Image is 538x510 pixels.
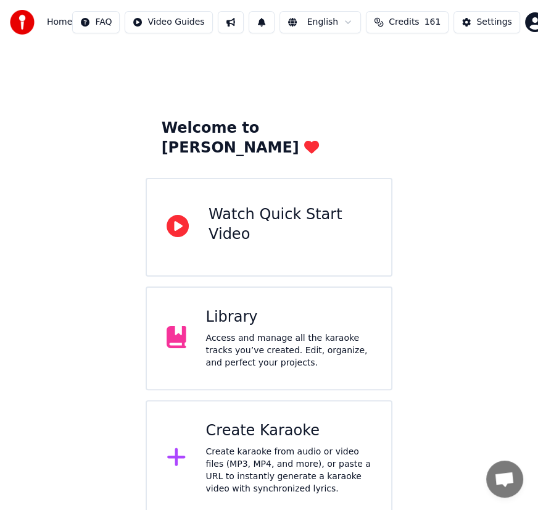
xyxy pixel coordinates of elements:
div: Access and manage all the karaoke tracks you’ve created. Edit, organize, and perfect your projects. [206,332,372,369]
span: Credits [389,16,419,28]
span: Home [47,16,72,28]
nav: breadcrumb [47,16,72,28]
button: FAQ [72,11,120,33]
div: Settings [476,16,511,28]
img: youka [10,10,35,35]
button: Video Guides [125,11,212,33]
div: Create karaoke from audio or video files (MP3, MP4, and more), or paste a URL to instantly genera... [206,446,372,495]
div: Create Karaoke [206,421,372,441]
div: Watch Quick Start Video [209,205,371,245]
button: Settings [453,11,519,33]
div: Welcome to [PERSON_NAME] [162,119,377,158]
div: Open chat [486,461,523,498]
button: Credits161 [366,11,449,33]
div: Library [206,307,372,327]
span: 161 [424,16,441,28]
